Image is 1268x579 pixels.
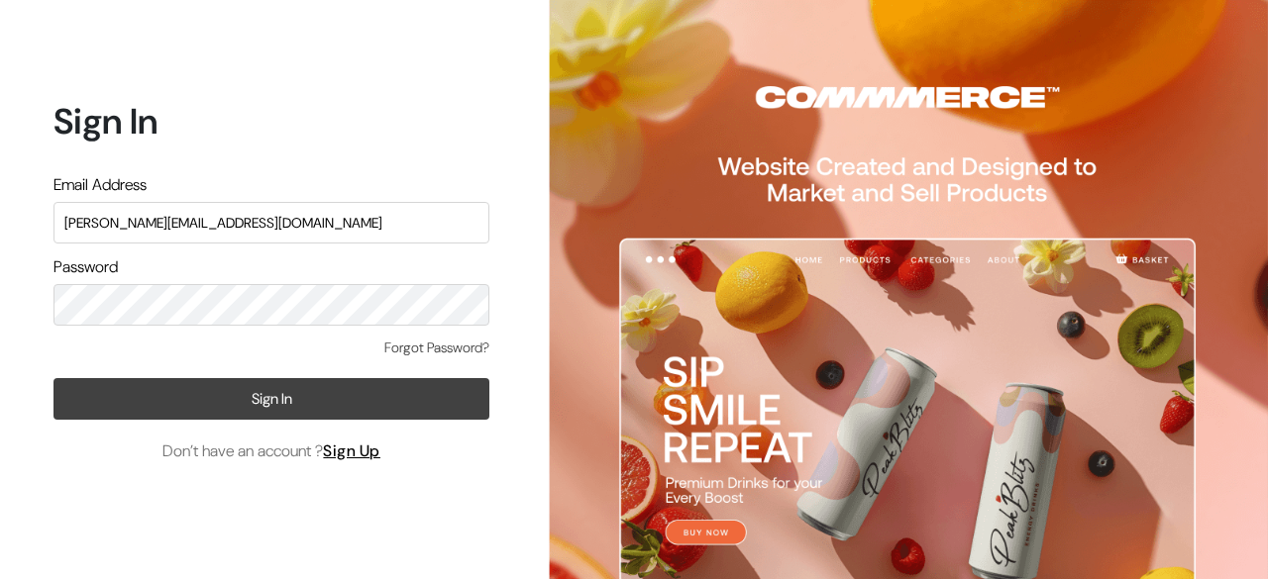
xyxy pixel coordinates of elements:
[53,255,118,279] label: Password
[53,100,489,143] h1: Sign In
[162,439,380,463] span: Don’t have an account ?
[53,173,147,197] label: Email Address
[53,378,489,420] button: Sign In
[323,440,380,461] a: Sign Up
[384,338,489,358] a: Forgot Password?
